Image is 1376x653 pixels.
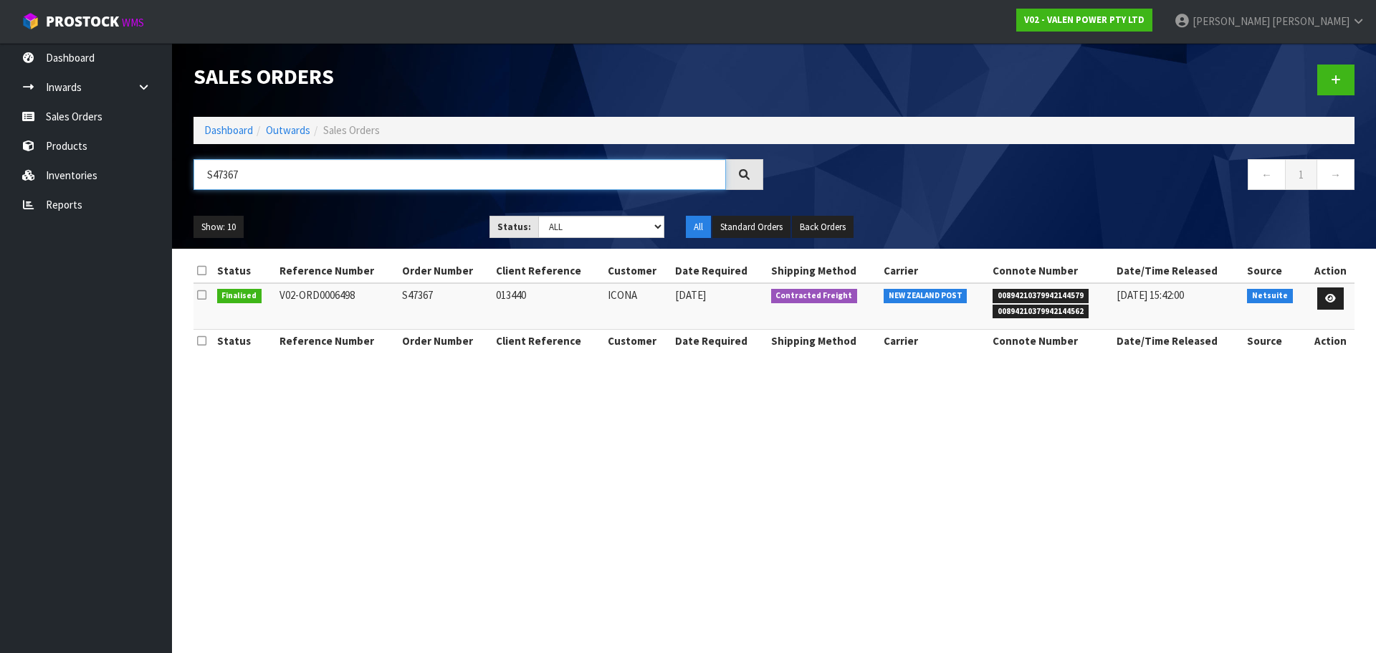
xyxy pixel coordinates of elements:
button: All [686,216,711,239]
strong: Status: [497,221,531,233]
th: Reference Number [276,259,398,282]
span: [PERSON_NAME] [1272,14,1349,28]
small: WMS [122,16,144,29]
th: Status [214,329,276,352]
th: Client Reference [492,329,603,352]
span: [DATE] 15:42:00 [1117,288,1184,302]
th: Shipping Method [768,259,880,282]
th: Client Reference [492,259,603,282]
nav: Page navigation [785,159,1354,194]
span: [PERSON_NAME] [1193,14,1270,28]
th: Reference Number [276,329,398,352]
th: Status [214,259,276,282]
span: Finalised [217,289,262,303]
a: ← [1248,159,1286,190]
th: Customer [604,259,672,282]
th: Source [1243,329,1307,352]
th: Date Required [672,259,768,282]
td: 013440 [492,283,603,330]
th: Shipping Method [768,329,880,352]
th: Carrier [880,259,989,282]
th: Action [1307,259,1354,282]
span: 00894210379942144562 [993,305,1089,319]
span: Sales Orders [323,123,380,137]
th: Date/Time Released [1113,329,1243,352]
span: Netsuite [1247,289,1293,303]
span: 00894210379942144579 [993,289,1089,303]
td: V02-ORD0006498 [276,283,398,330]
h1: Sales Orders [193,65,763,88]
button: Standard Orders [712,216,790,239]
th: Connote Number [989,259,1113,282]
a: → [1317,159,1354,190]
td: ICONA [604,283,672,330]
a: 1 [1285,159,1317,190]
img: cube-alt.png [21,12,39,30]
th: Carrier [880,329,989,352]
th: Connote Number [989,329,1113,352]
th: Date Required [672,329,768,352]
th: Order Number [398,259,492,282]
button: Show: 10 [193,216,244,239]
a: Outwards [266,123,310,137]
button: Back Orders [792,216,854,239]
input: Search sales orders [193,159,726,190]
span: ProStock [46,12,119,31]
th: Source [1243,259,1307,282]
strong: V02 - VALEN POWER PTY LTD [1024,14,1145,26]
span: [DATE] [675,288,706,302]
td: S47367 [398,283,492,330]
th: Date/Time Released [1113,259,1243,282]
th: Action [1307,329,1354,352]
th: Customer [604,329,672,352]
th: Order Number [398,329,492,352]
span: Contracted Freight [771,289,858,303]
a: Dashboard [204,123,253,137]
span: NEW ZEALAND POST [884,289,967,303]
